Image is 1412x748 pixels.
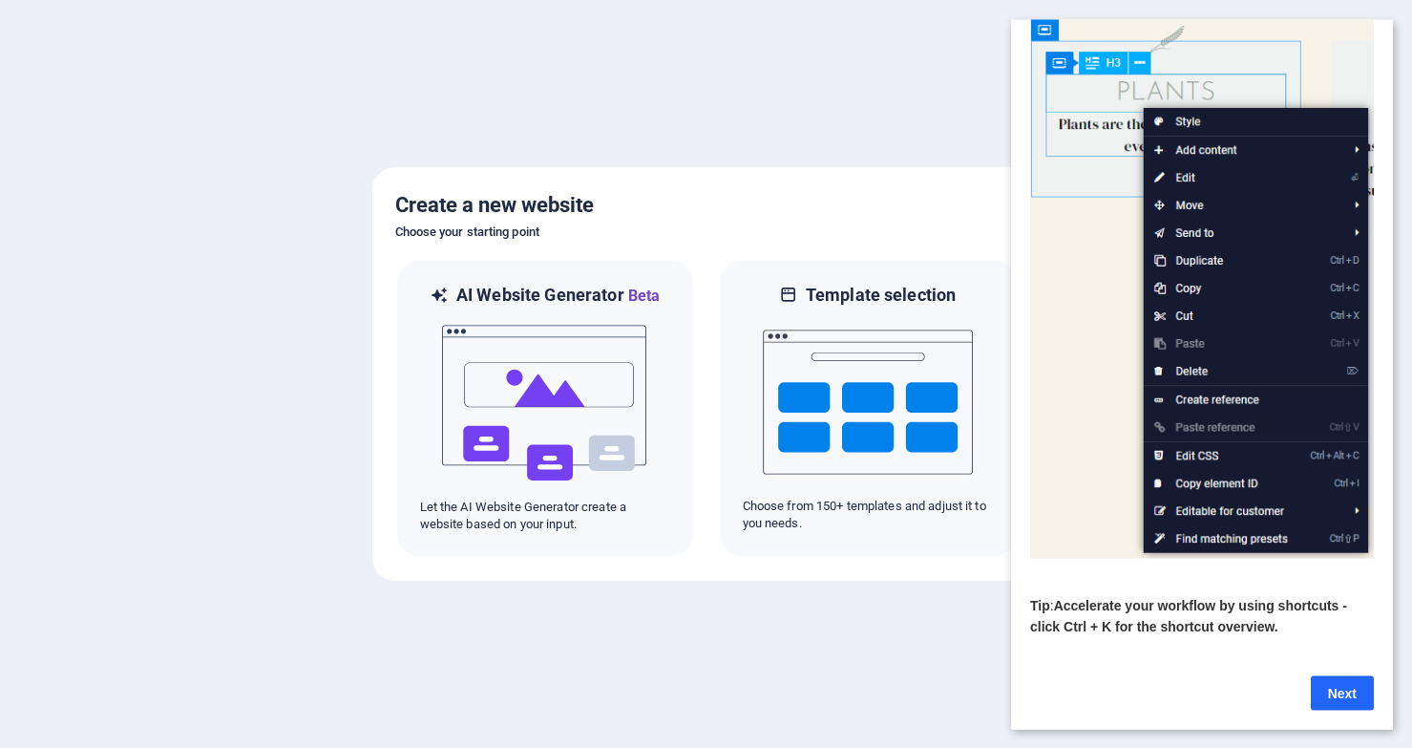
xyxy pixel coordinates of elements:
[39,578,43,593] span: :
[718,259,1018,558] div: Template selectionChoose from 150+ templates and adjust it to you needs.
[440,308,650,499] img: ai
[456,284,660,308] h6: AI Website Generator
[19,578,336,614] span: Accelerate your workflow by using shortcuts - click Ctrl + K for the shortcut overview.
[743,498,993,532] p: Choose from 150+ templates and adjust it to you needs.
[395,190,1018,221] h5: Create a new website
[624,287,661,305] span: Beta
[300,656,363,691] a: Next
[19,578,39,593] span: Tip
[395,221,1018,244] h6: Choose your starting point
[395,259,695,558] div: AI Website GeneratorBetaaiLet the AI Website Generator create a website based on your input.
[806,284,956,307] h6: Template selection
[420,499,670,533] p: Let the AI Website Generator create a website based on your input.
[19,539,363,560] p: ​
